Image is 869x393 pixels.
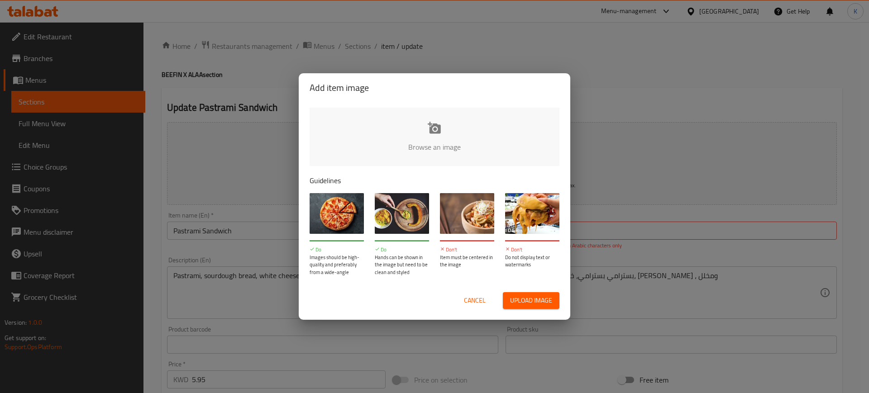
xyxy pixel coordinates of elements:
[375,246,429,254] p: Do
[460,292,489,309] button: Cancel
[440,193,494,234] img: guide-img-3@3x.jpg
[310,193,364,234] img: guide-img-1@3x.jpg
[505,193,559,234] img: guide-img-4@3x.jpg
[440,246,494,254] p: Don't
[375,193,429,234] img: guide-img-2@3x.jpg
[440,254,494,269] p: Item must be centered in the image
[375,254,429,276] p: Hands can be shown in the image but need to be clean and styled
[310,254,364,276] p: Images should be high-quality and preferably from a wide-angle
[464,295,486,306] span: Cancel
[505,254,559,269] p: Do not display text or watermarks
[310,175,559,186] p: Guidelines
[310,246,364,254] p: Do
[310,80,559,95] h2: Add item image
[503,292,559,309] button: Upload image
[505,246,559,254] p: Don't
[510,295,552,306] span: Upload image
